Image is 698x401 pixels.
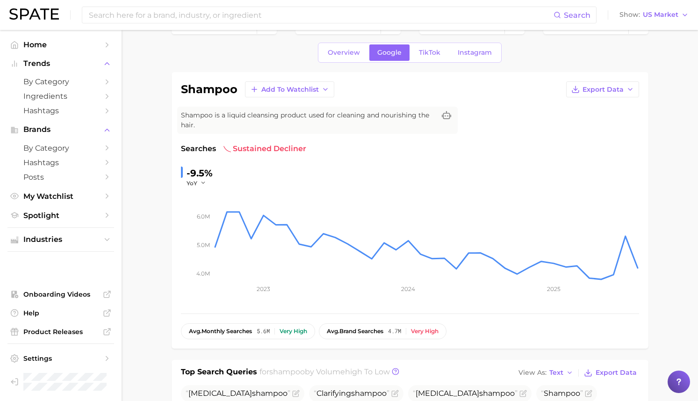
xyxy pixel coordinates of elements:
a: by Category [7,74,114,89]
tspan: 4.0m [196,270,210,277]
tspan: 2024 [401,285,415,292]
button: Brands [7,123,114,137]
span: shampoo [269,367,305,376]
button: Export Data [566,81,639,97]
button: Flag as miscategorized or irrelevant [391,390,399,397]
span: 4.7m [388,328,401,335]
tspan: 2025 [547,285,560,292]
tspan: 6.0m [197,213,210,220]
span: Brands [23,125,98,134]
abbr: average [327,328,339,335]
span: Spotlight [23,211,98,220]
span: Ingredients [23,92,98,101]
button: View AsText [516,367,576,379]
button: avg.brand searches4.7mVery high [319,323,446,339]
input: Search here for a brand, industry, or ingredient [88,7,554,23]
span: brand searches [327,328,383,335]
a: Product Releases [7,325,114,339]
span: Add to Watchlist [261,86,319,94]
a: Instagram [450,44,500,61]
a: Settings [7,351,114,365]
div: Very high [280,328,307,335]
span: Search [564,11,590,20]
span: Posts [23,173,98,182]
span: Google [377,49,402,57]
span: by Category [23,77,98,86]
button: Industries [7,233,114,247]
button: Flag as miscategorized or irrelevant [519,390,527,397]
a: Hashtags [7,155,114,170]
span: [MEDICAL_DATA] [413,389,518,398]
button: Flag as miscategorized or irrelevant [292,390,300,397]
img: SPATE [9,8,59,20]
span: Hashtags [23,158,98,167]
span: Help [23,309,98,317]
span: YoY [187,179,197,187]
span: sustained decliner [223,143,306,154]
a: Hashtags [7,103,114,118]
img: sustained decliner [223,145,231,153]
span: Instagram [458,49,492,57]
span: US Market [643,12,678,17]
span: shampoo [351,389,387,398]
button: Export Data [582,366,639,379]
span: by Category [23,144,98,153]
span: monthly searches [189,328,252,335]
a: Log out. Currently logged in as Pro User with e-mail spate.pro@test.test. [7,370,114,394]
span: 5.6m [257,328,270,335]
span: View As [518,370,547,375]
a: Overview [320,44,368,61]
span: Settings [23,354,98,363]
abbr: average [189,328,201,335]
span: TikTok [419,49,440,57]
span: Onboarding Videos [23,290,98,299]
a: Help [7,306,114,320]
span: Industries [23,235,98,244]
span: high to low [345,367,390,376]
span: Overview [328,49,360,57]
span: Product Releases [23,328,98,336]
button: Trends [7,57,114,71]
a: Posts [7,170,114,184]
a: Ingredients [7,89,114,103]
h1: Top Search Queries [181,366,257,379]
button: Add to Watchlist [245,81,334,97]
span: Home [23,40,98,49]
span: Export Data [583,86,624,94]
a: Spotlight [7,208,114,223]
span: Trends [23,59,98,68]
button: Flag as miscategorized or irrelevant [585,390,592,397]
a: TikTok [411,44,448,61]
span: shampoo [479,389,515,398]
span: [MEDICAL_DATA] [186,389,290,398]
span: Export Data [596,369,637,377]
button: ShowUS Market [617,9,691,21]
a: by Category [7,141,114,155]
a: Onboarding Videos [7,287,114,301]
a: Google [369,44,410,61]
a: Home [7,37,114,52]
span: Clarifying [314,389,389,398]
button: avg.monthly searches5.6mVery high [181,323,315,339]
button: YoY [187,179,207,187]
span: Shampoo [544,389,580,398]
span: Text [549,370,563,375]
span: shampoo [252,389,288,398]
span: Searches [181,143,216,154]
div: Very high [411,328,439,335]
div: -9.5% [187,166,213,181]
span: Hashtags [23,106,98,115]
span: Shampoo is a liquid cleansing product used for cleaning and nourishing the hair. [181,110,435,130]
h2: for by Volume [259,366,390,379]
a: My Watchlist [7,189,114,204]
tspan: 2023 [257,285,270,292]
span: My Watchlist [23,192,98,201]
h1: shampoo [181,84,237,95]
span: Show [619,12,640,17]
tspan: 5.0m [197,241,210,248]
